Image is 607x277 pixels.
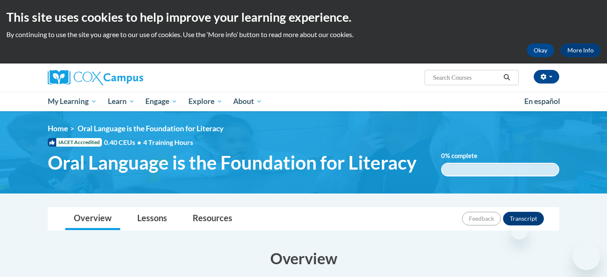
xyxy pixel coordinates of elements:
span: Learn [108,96,135,107]
button: Feedback [462,212,501,225]
a: My Learning [42,92,102,111]
span: IACET Accredited [48,138,102,147]
img: Cox Campus [48,70,143,85]
span: Explore [188,96,223,107]
span: 0.40 CEUs [104,138,143,147]
a: Explore [183,92,228,111]
span: 0 [441,152,445,159]
a: Engage [140,92,183,111]
span: • [137,138,141,146]
a: En español [519,92,566,110]
span: 4 Training Hours [143,138,193,146]
span: Engage [145,96,177,107]
h3: Overview [48,248,559,269]
iframe: Close message [511,222,528,239]
p: By continuing to use the site you agree to our use of cookies. Use the ‘More info’ button to read... [6,30,601,39]
a: Overview [65,208,120,230]
iframe: Button to launch messaging window [573,243,600,270]
span: About [233,96,262,107]
button: Okay [527,43,554,57]
a: About [228,92,268,111]
span: Oral Language is the Foundation for Literacy [48,151,416,174]
span: Oral Language is the Foundation for Literacy [78,124,223,133]
h2: This site uses cookies to help improve your learning experience. [6,9,601,26]
button: Transcript [503,212,544,225]
a: Learn [102,92,140,111]
a: More Info [561,43,601,57]
button: Search [500,72,513,83]
a: Cox Campus [48,70,210,85]
span: My Learning [48,96,97,107]
span: En español [524,97,560,106]
input: Search Courses [432,72,500,83]
label: % complete [441,151,490,161]
a: Lessons [129,208,176,230]
div: Main menu [35,92,572,111]
button: Account Settings [534,70,559,84]
a: Home [48,124,68,133]
a: Resources [184,208,241,230]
